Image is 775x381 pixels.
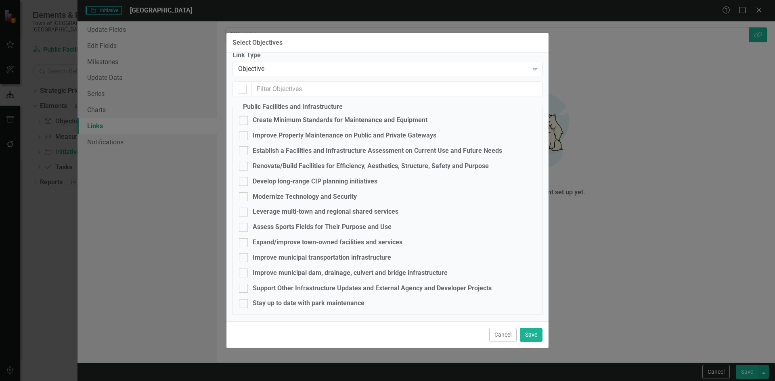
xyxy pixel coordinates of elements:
[520,328,542,342] button: Save
[489,328,517,342] button: Cancel
[232,51,542,60] label: Link Type
[251,81,542,96] input: Filter Objectives
[239,102,347,112] legend: Public Facilities and Infrastructure
[253,146,502,156] div: Establish a Facilities and Infrastructure Assessment on Current Use and Future Needs
[253,299,364,308] div: Stay up to date with park maintenance
[253,253,391,262] div: Improve municipal transportation infrastructure
[253,207,398,217] div: Leverage multi-town and regional shared services
[253,131,436,140] div: Improve Property Maintenance on Public and Private Gateways
[253,284,492,293] div: Support Other Infrastructure Updates and External Agency and Developer Projects
[253,269,448,278] div: Improve municipal dam, drainage, culvert and bridge infrastructure
[253,177,377,186] div: Develop long-range CIP planning initiatives
[253,192,357,202] div: Modernize Technology and Security
[253,223,392,232] div: Assess Sports Fields for Their Purpose and Use
[253,162,489,171] div: Renovate/Build Facilities for Efficiency, Aesthetics, Structure, Safety and Purpose
[238,65,528,74] div: Objective
[253,238,402,247] div: Expand/improve town-owned facilities and services
[232,39,283,46] div: Select Objectives
[253,116,427,125] div: Create Minimum Standards for Maintenance and Equipment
